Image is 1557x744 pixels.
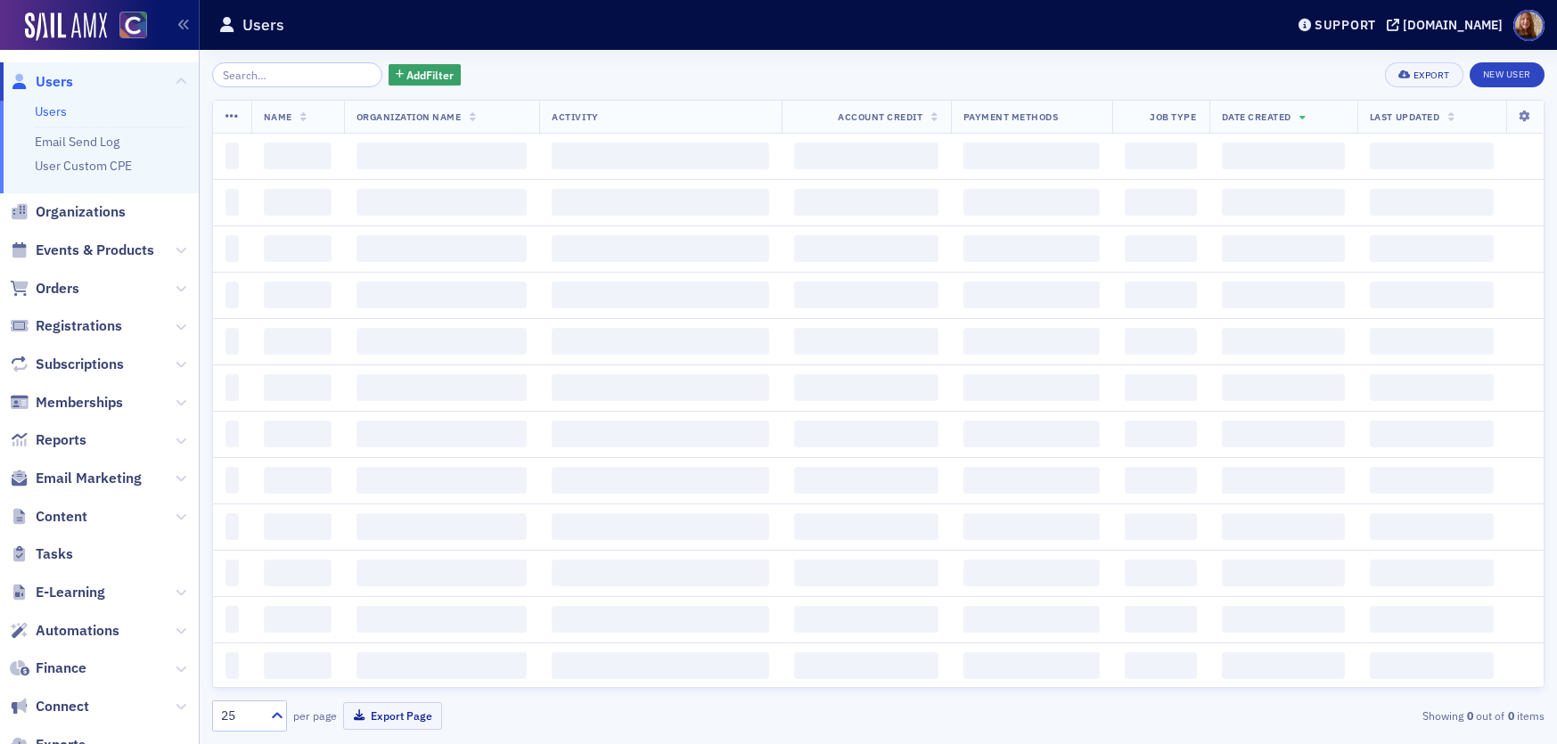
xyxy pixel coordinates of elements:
[1370,606,1494,633] span: ‌
[35,158,132,174] a: User Custom CPE
[1370,110,1439,123] span: Last Updated
[356,421,528,447] span: ‌
[356,467,528,494] span: ‌
[356,374,528,401] span: ‌
[36,621,119,641] span: Automations
[119,12,147,39] img: SailAMX
[552,374,769,401] span: ‌
[36,316,122,336] span: Registrations
[1125,328,1196,355] span: ‌
[552,189,769,216] span: ‌
[36,507,87,527] span: Content
[1222,374,1345,401] span: ‌
[225,374,239,401] span: ‌
[1113,707,1545,724] div: Showing out of items
[1504,707,1517,724] strong: 0
[36,241,154,260] span: Events & Products
[264,560,332,586] span: ‌
[1222,110,1291,123] span: Date Created
[212,62,382,87] input: Search…
[963,110,1059,123] span: Payment Methods
[225,421,239,447] span: ‌
[552,606,769,633] span: ‌
[225,235,239,262] span: ‌
[552,328,769,355] span: ‌
[1370,513,1494,540] span: ‌
[1370,374,1494,401] span: ‌
[264,282,332,308] span: ‌
[1370,189,1494,216] span: ‌
[1403,17,1503,33] div: [DOMAIN_NAME]
[225,328,239,355] span: ‌
[10,393,123,413] a: Memberships
[1222,606,1345,633] span: ‌
[10,658,86,678] a: Finance
[356,143,528,169] span: ‌
[1125,282,1196,308] span: ‌
[225,467,239,494] span: ‌
[1414,70,1450,80] div: Export
[794,513,938,540] span: ‌
[1222,560,1345,586] span: ‌
[1470,62,1545,87] a: New User
[36,658,86,678] span: Finance
[1513,10,1545,41] span: Profile
[356,606,528,633] span: ‌
[1125,421,1196,447] span: ‌
[1150,110,1196,123] span: Job Type
[1125,467,1196,494] span: ‌
[225,513,239,540] span: ‌
[963,374,1101,401] span: ‌
[264,374,332,401] span: ‌
[552,110,598,123] span: Activity
[293,707,337,724] label: per page
[963,328,1101,355] span: ‌
[225,282,239,308] span: ‌
[406,67,454,83] span: Add Filter
[356,235,528,262] span: ‌
[356,560,528,586] span: ‌
[963,143,1101,169] span: ‌
[794,282,938,308] span: ‌
[552,143,769,169] span: ‌
[36,393,123,413] span: Memberships
[1222,282,1345,308] span: ‌
[264,328,332,355] span: ‌
[963,282,1101,308] span: ‌
[10,316,122,336] a: Registrations
[1370,467,1494,494] span: ‌
[225,606,239,633] span: ‌
[1222,189,1345,216] span: ‌
[1370,282,1494,308] span: ‌
[356,328,528,355] span: ‌
[1222,235,1345,262] span: ‌
[1222,652,1345,679] span: ‌
[963,235,1101,262] span: ‌
[1125,235,1196,262] span: ‌
[10,430,86,450] a: Reports
[1315,17,1376,33] div: Support
[552,235,769,262] span: ‌
[552,513,769,540] span: ‌
[389,64,462,86] button: AddFilter
[225,560,239,586] span: ‌
[963,421,1101,447] span: ‌
[35,103,67,119] a: Users
[963,513,1101,540] span: ‌
[225,143,239,169] span: ‌
[1370,235,1494,262] span: ‌
[356,513,528,540] span: ‌
[264,606,332,633] span: ‌
[1125,374,1196,401] span: ‌
[10,279,79,298] a: Orders
[264,189,332,216] span: ‌
[963,652,1101,679] span: ‌
[36,430,86,450] span: Reports
[1222,467,1345,494] span: ‌
[963,606,1101,633] span: ‌
[10,355,124,374] a: Subscriptions
[794,421,938,447] span: ‌
[1370,143,1494,169] span: ‌
[552,652,769,679] span: ‌
[794,143,938,169] span: ‌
